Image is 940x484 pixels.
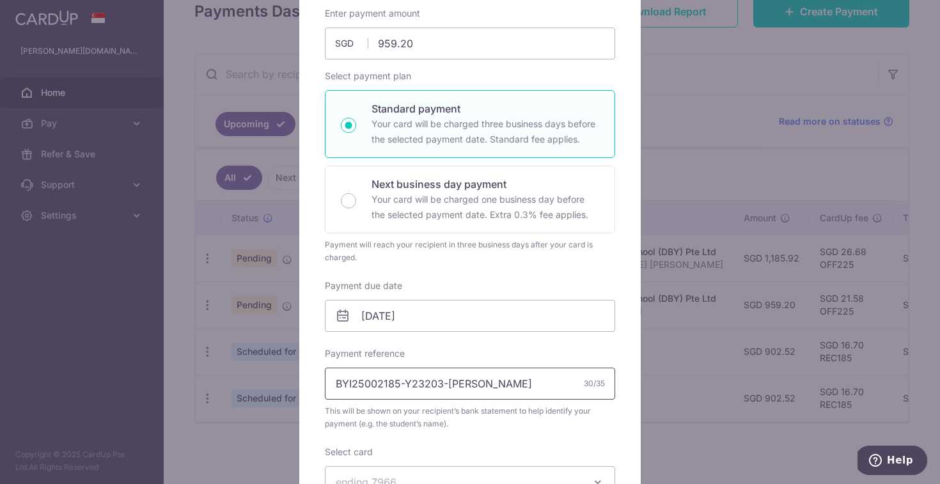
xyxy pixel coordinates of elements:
[325,238,615,264] div: Payment will reach your recipient in three business days after your card is charged.
[372,116,599,147] p: Your card will be charged three business days before the selected payment date. Standard fee appl...
[325,70,411,82] label: Select payment plan
[325,405,615,430] span: This will be shown on your recipient’s bank statement to help identify your payment (e.g. the stu...
[584,377,605,390] div: 30/35
[372,192,599,222] p: Your card will be charged one business day before the selected payment date. Extra 0.3% fee applies.
[325,300,615,332] input: DD / MM / YYYY
[372,101,599,116] p: Standard payment
[325,27,615,59] input: 0.00
[29,9,56,20] span: Help
[335,37,368,50] span: SGD
[858,446,927,478] iframe: Opens a widget where you can find more information
[325,7,420,20] label: Enter payment amount
[372,176,599,192] p: Next business day payment
[325,347,405,360] label: Payment reference
[325,279,402,292] label: Payment due date
[325,446,373,458] label: Select card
